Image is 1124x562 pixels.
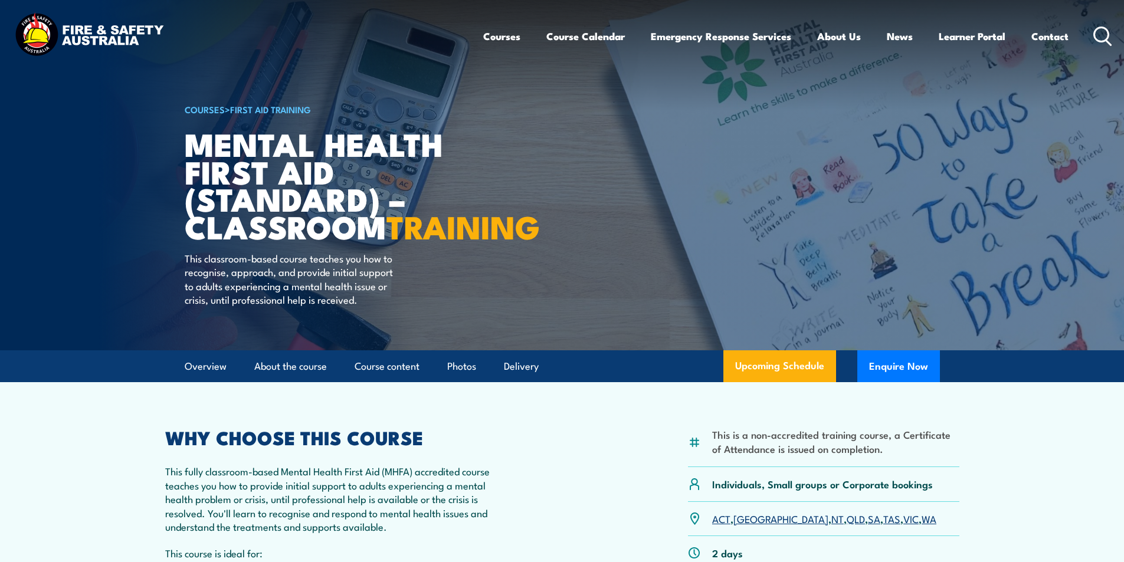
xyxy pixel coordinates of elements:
p: This fully classroom-based Mental Health First Aid (MHFA) accredited course teaches you how to pr... [165,464,510,533]
a: SA [868,511,880,525]
a: Course Calendar [546,21,625,52]
a: TAS [883,511,900,525]
p: Individuals, Small groups or Corporate bookings [712,477,933,491]
a: Delivery [504,351,539,382]
a: Upcoming Schedule [723,350,836,382]
a: NT [831,511,844,525]
h1: Mental Health First Aid (Standard) – Classroom [185,130,476,240]
a: ACT [712,511,730,525]
a: Emergency Response Services [651,21,791,52]
a: Photos [447,351,476,382]
a: VIC [903,511,919,525]
a: Contact [1031,21,1069,52]
a: COURSES [185,103,225,116]
a: Learner Portal [939,21,1005,52]
p: 2 days [712,546,743,560]
h6: > [185,102,476,116]
strong: TRAINING [386,201,540,250]
li: This is a non-accredited training course, a Certificate of Attendance is issued on completion. [712,428,959,455]
p: , , , , , , , [712,512,936,525]
a: Courses [483,21,520,52]
p: This classroom-based course teaches you how to recognise, approach, and provide initial support t... [185,251,400,307]
a: Course content [355,351,420,382]
a: About Us [817,21,861,52]
a: [GEOGRAPHIC_DATA] [733,511,828,525]
a: About the course [254,351,327,382]
button: Enquire Now [857,350,940,382]
a: First Aid Training [230,103,311,116]
a: QLD [847,511,865,525]
a: News [887,21,913,52]
h2: WHY CHOOSE THIS COURSE [165,429,510,445]
p: This course is ideal for: [165,546,510,560]
a: WA [922,511,936,525]
a: Overview [185,351,227,382]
